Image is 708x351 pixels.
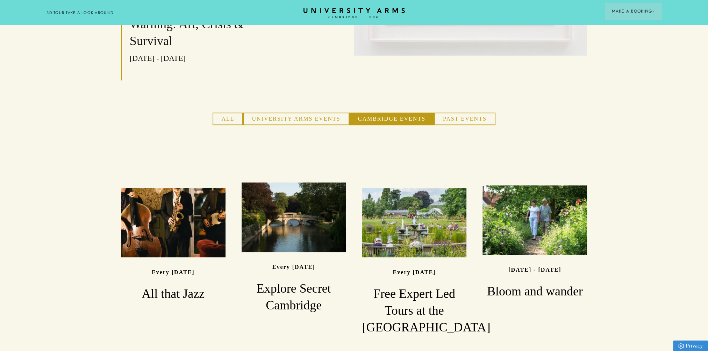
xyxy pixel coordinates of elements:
button: Past Events [434,113,495,125]
h3: Explore Secret Cambridge [242,280,346,314]
span: Make a Booking [612,8,655,14]
p: Every [DATE] [152,269,195,275]
a: image-0d4ad60cadd4bbe327cefbc3ad3ba3bd9195937d-7252x4840-jpg Every [DATE] Free Expert Led Tours a... [362,188,466,336]
img: Privacy [678,343,684,349]
a: image-573a15625ecc08a3a1e8ed169916b84ebf616e1d-2160x1440-jpg Every [DATE] All that Jazz [121,188,226,302]
h3: Free Expert Led Tours at the [GEOGRAPHIC_DATA] [362,286,466,336]
p: [DATE] - [DATE] [508,267,561,273]
p: Every [DATE] [393,269,436,275]
a: Home [303,8,405,19]
h3: All that Jazz [121,286,226,302]
p: [DATE] - [DATE] [130,52,290,64]
button: University Arms Events [243,113,349,125]
p: Every [DATE] [272,264,315,270]
button: Make a BookingArrow icon [605,3,661,20]
button: Cambridge Events [349,113,434,125]
a: image-44844f17189f97b16a1959cb954ea70d42296e25-6720x4480-jpg [DATE] - [DATE] Bloom and wander [482,185,587,300]
h3: Bloom and wander [482,284,587,300]
a: Privacy [673,341,708,351]
button: All [213,113,243,125]
img: Arrow icon [652,10,655,13]
a: image-2f25fcfe9322285f695cd42c2c60ad217806459a-4134x2756-jpg Every [DATE] Explore Secret Cambridge [242,182,346,314]
a: 3D TOUR:TAKE A LOOK AROUND [47,10,113,16]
